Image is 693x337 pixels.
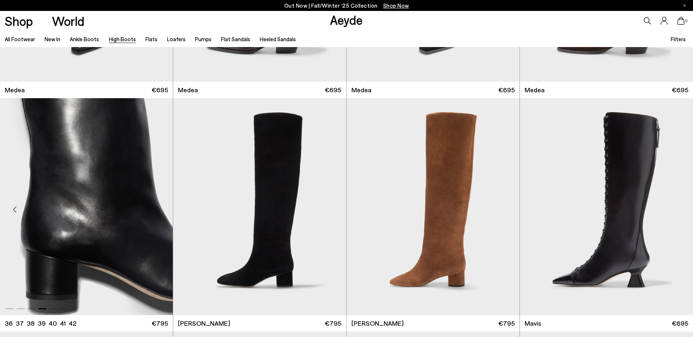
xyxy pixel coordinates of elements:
a: Ankle Boots [70,36,99,42]
span: Medea [5,85,25,94]
span: Medea [525,85,545,94]
span: Medea [178,85,198,94]
span: €695 [152,85,168,94]
p: Out Now | Fall/Winter ‘25 Collection [284,1,409,10]
img: Willa Leather Over-Knee Boots [173,98,346,315]
span: Mavis [525,319,541,328]
a: Medea €695 [347,82,519,98]
a: Aeyde [330,12,363,27]
img: Mavis Lace-Up High Boots [520,98,693,315]
span: €695 [672,319,688,328]
div: Next slide [147,198,169,220]
a: New In [45,36,60,42]
a: High Boots [109,36,136,42]
a: Heeled Sandals [260,36,296,42]
img: Willa Suede Knee-High Boots [347,98,519,315]
li: 42 [69,319,76,328]
span: €695 [498,85,515,94]
a: Shop [5,15,33,27]
li: 37 [16,319,24,328]
div: Previous slide [4,198,26,220]
li: 38 [27,319,35,328]
a: All Footwear [5,36,35,42]
a: [PERSON_NAME] €795 [173,315,346,332]
span: Navigate to /collections/new-in [383,2,409,9]
a: Mavis €695 [520,315,693,332]
ul: variant [5,319,74,328]
span: Medea [351,85,372,94]
span: €795 [325,319,341,328]
li: 39 [38,319,46,328]
img: Willa Suede Over-Knee Boots [173,98,346,315]
a: [PERSON_NAME] €795 [347,315,519,332]
a: Medea €695 [520,82,693,98]
a: Pumps [195,36,212,42]
span: [PERSON_NAME] [351,319,404,328]
span: €795 [152,319,168,328]
span: €795 [498,319,515,328]
span: €695 [325,85,341,94]
li: 41 [60,319,66,328]
a: 0 [677,17,685,25]
a: Medea €695 [173,82,346,98]
li: 36 [5,319,13,328]
a: Flat Sandals [221,36,250,42]
a: World [52,15,84,27]
div: 5 / 6 [173,98,346,315]
a: Loafers [167,36,186,42]
a: Flats [145,36,157,42]
span: Filters [671,36,686,42]
span: €695 [672,85,688,94]
span: 0 [685,19,688,23]
span: [PERSON_NAME] [178,319,230,328]
li: 40 [49,319,57,328]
